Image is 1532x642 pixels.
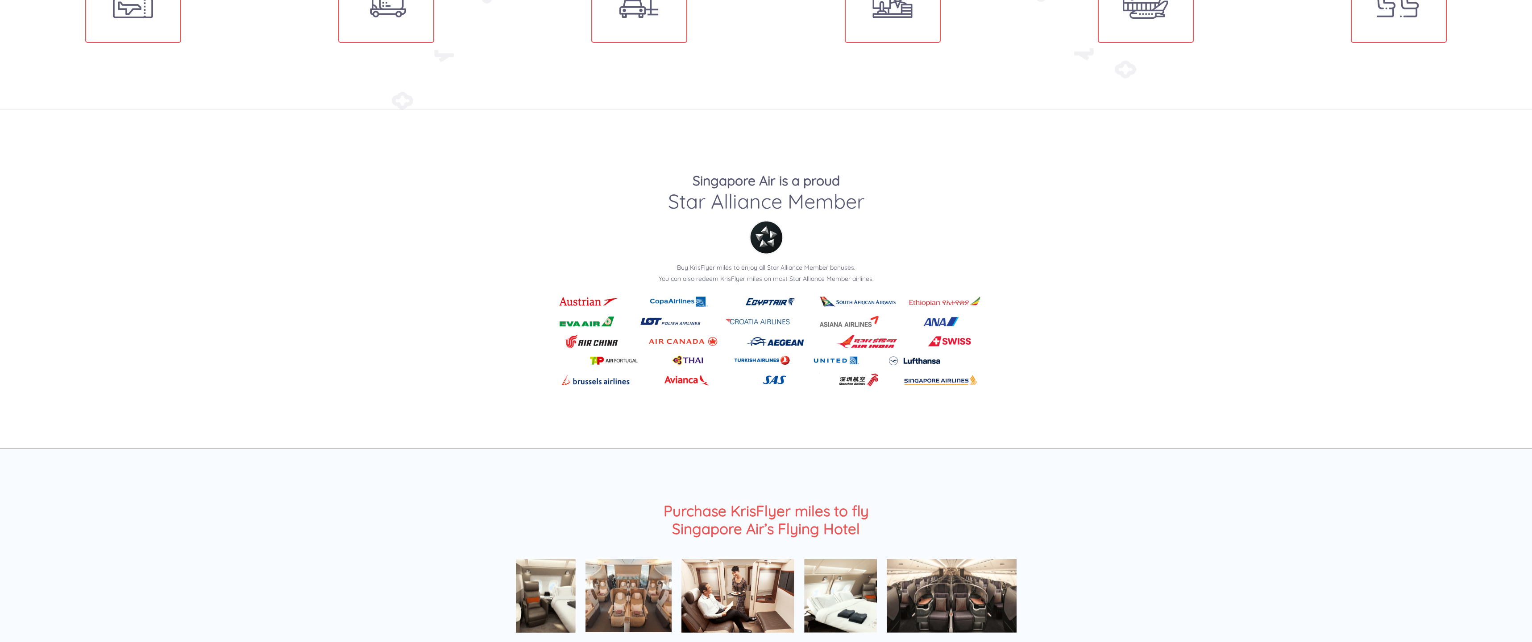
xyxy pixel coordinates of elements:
[546,332,636,351] img: Air China Logo
[734,370,815,389] img: SAS Logo
[817,370,898,389] img: Shenzen Airlines Logo
[817,292,898,311] img: South Africans Airways Logo
[730,332,820,351] img: Aegean Logo
[726,292,815,312] img: Egyptair Logo
[804,312,894,331] img: Asiana Airlines Logo
[642,370,732,390] img: Avianca Logo
[900,292,990,312] img: Ethiopian Logo
[644,502,889,538] h2: Purchase KrisFlyer miles to fly Singapore Air’s Flying Hotel
[630,312,711,331] img: Polish Airlines Logo
[577,352,650,369] img: Air Portugal Logo
[652,352,724,369] img: Thai Logo
[634,292,724,312] img: Copa Airlines Logo
[551,370,640,390] img: Brussels Logo
[726,352,798,369] img: Turkish Logo
[822,332,912,351] img: Air India Logo
[800,352,872,369] img: United Logo
[542,292,632,312] img: Austrian Logo
[505,262,1027,284] p: Buy KrisFlyer miles to enjoy all Star Alliance Member bonuses. You can also redeem KrisFlyer mile...
[896,312,986,331] img: ANA Logo
[505,173,1027,189] h3: Singapore Air is a proud
[887,559,1017,633] img: Singapore Airline's business class
[804,559,877,633] img: Singapore Airline's double bed in first class
[874,351,955,370] img: Lufthansa Logo
[713,312,802,332] img: Crotia Airlines Logo
[516,559,576,633] img: Singapore Airline's first class cabin bed and reclining chair
[900,370,982,389] img: Singapore Airlines Logo
[505,189,1027,213] h2: Star Alliance Member
[638,332,728,351] img: Air Canada Logo
[546,312,628,331] img: Eva Air Logo
[913,333,986,350] img: Swiss Logo
[749,220,784,255] img: Star Alliance Member logo
[681,559,794,633] img: Singapore Airline's first class cabin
